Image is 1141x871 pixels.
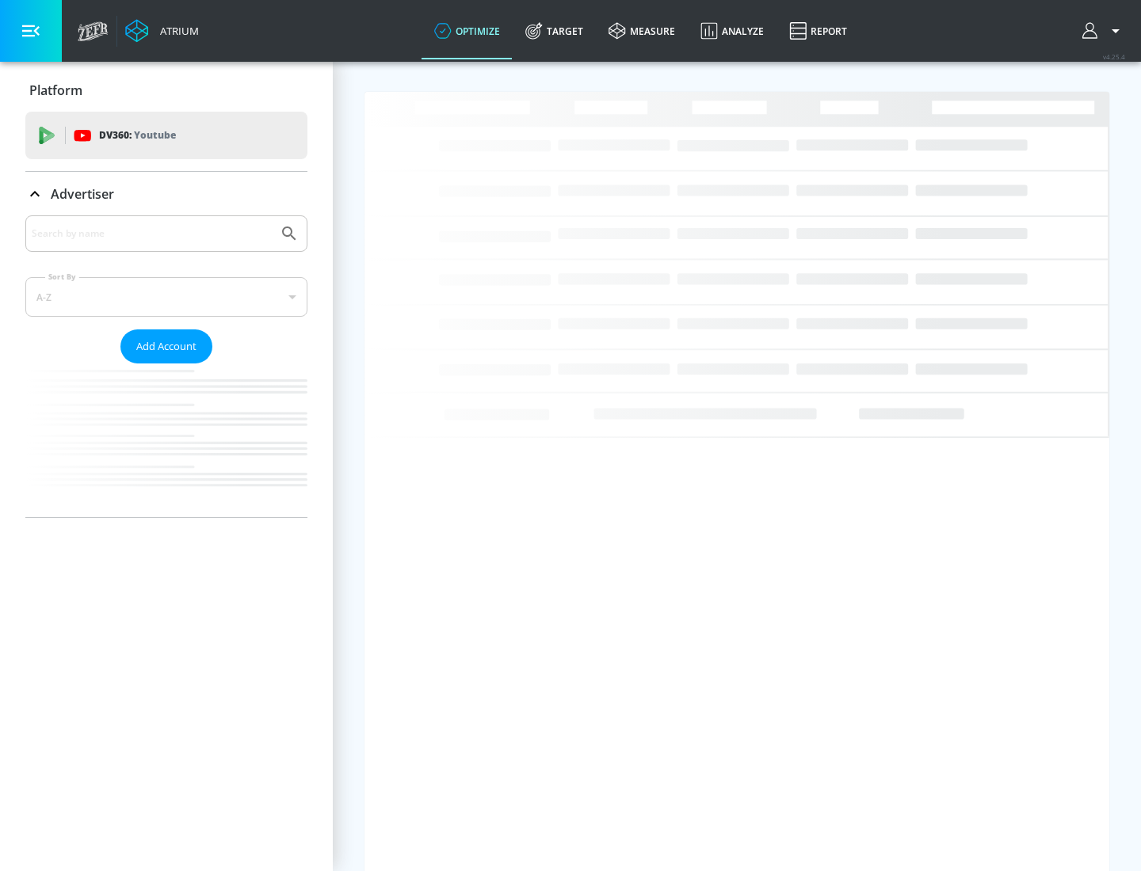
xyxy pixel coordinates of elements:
[136,337,197,356] span: Add Account
[25,172,307,216] div: Advertiser
[1103,52,1125,61] span: v 4.25.4
[688,2,777,59] a: Analyze
[29,82,82,99] p: Platform
[125,19,199,43] a: Atrium
[25,112,307,159] div: DV360: Youtube
[777,2,860,59] a: Report
[25,215,307,517] div: Advertiser
[596,2,688,59] a: measure
[25,277,307,317] div: A-Z
[25,68,307,112] div: Platform
[45,272,79,282] label: Sort By
[422,2,513,59] a: optimize
[99,127,176,144] p: DV360:
[25,363,307,517] nav: list of Advertiser
[120,329,212,363] button: Add Account
[134,127,176,143] p: Youtube
[51,185,114,203] p: Advertiser
[154,24,199,38] div: Atrium
[32,223,272,244] input: Search by name
[513,2,596,59] a: Target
